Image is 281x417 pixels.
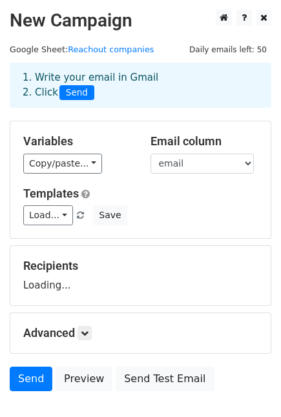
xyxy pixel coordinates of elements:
[185,45,271,54] a: Daily emails left: 50
[185,43,271,57] span: Daily emails left: 50
[23,326,258,340] h5: Advanced
[23,134,131,148] h5: Variables
[10,45,154,54] small: Google Sheet:
[23,154,102,174] a: Copy/paste...
[23,205,73,225] a: Load...
[93,205,127,225] button: Save
[56,367,112,391] a: Preview
[10,10,271,32] h2: New Campaign
[13,70,268,100] div: 1. Write your email in Gmail 2. Click
[59,85,94,101] span: Send
[23,187,79,200] a: Templates
[23,259,258,292] div: Loading...
[68,45,154,54] a: Reachout companies
[23,259,258,273] h5: Recipients
[116,367,214,391] a: Send Test Email
[151,134,258,148] h5: Email column
[10,367,52,391] a: Send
